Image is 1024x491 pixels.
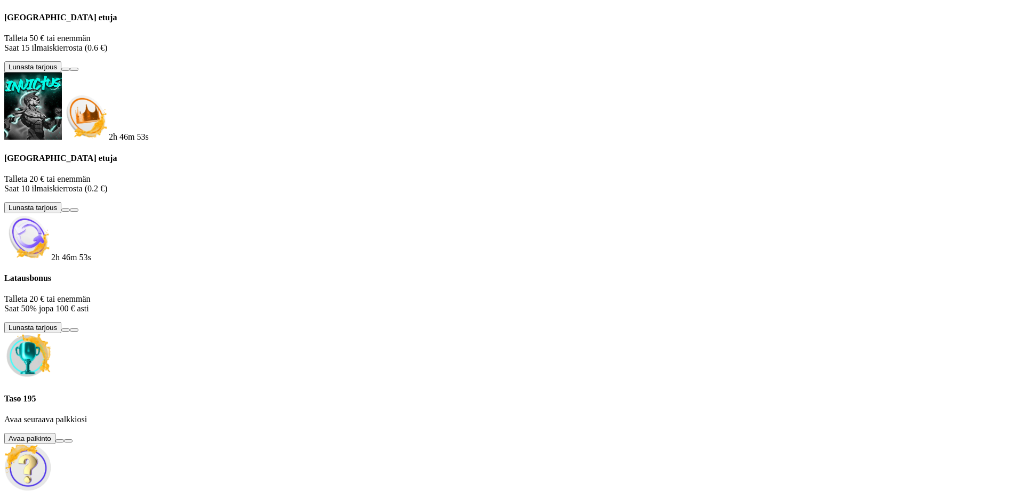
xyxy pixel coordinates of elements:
img: Unclaimed level icon [4,333,51,380]
button: info [70,68,78,71]
span: Avaa palkinto [9,434,51,442]
h4: [GEOGRAPHIC_DATA] etuja [4,154,1020,163]
img: Unlock reward icon [4,444,51,491]
h4: [GEOGRAPHIC_DATA] etuja [4,13,1020,22]
span: countdown [109,132,149,141]
button: Lunasta tarjous [4,61,61,73]
p: Talleta 50 € tai enemmän Saat 15 ilmaiskierrosta (0.6 €) [4,34,1020,53]
p: Avaa seuraava palkkiosi [4,415,1020,424]
h4: Latausbonus [4,273,1020,283]
button: Lunasta tarjous [4,322,61,333]
p: Talleta 20 € tai enemmän Saat 50% jopa 100 € asti [4,294,1020,313]
img: Deposit bonus icon [62,93,109,140]
span: Lunasta tarjous [9,204,57,212]
button: info [70,328,78,332]
button: info [70,208,78,212]
span: Lunasta tarjous [9,63,57,71]
button: Avaa palkinto [4,433,55,444]
h4: Taso 195 [4,394,1020,404]
p: Talleta 20 € tai enemmän Saat 10 ilmaiskierrosta (0.2 €) [4,174,1020,194]
button: Lunasta tarjous [4,202,61,213]
img: Reload bonus icon [4,213,51,260]
button: info [64,439,73,442]
span: countdown [51,253,91,262]
span: Lunasta tarjous [9,324,57,332]
img: Invictus [4,73,62,140]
